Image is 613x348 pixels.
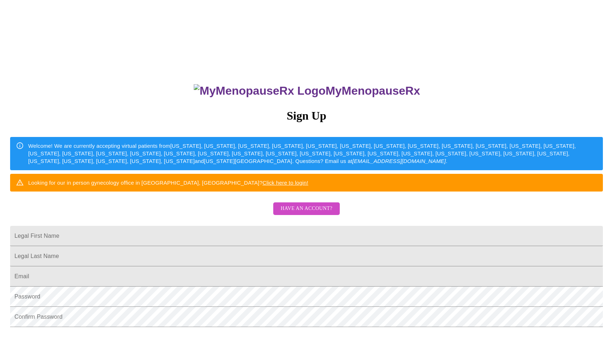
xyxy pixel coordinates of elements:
div: Looking for our in person gynecology office in [GEOGRAPHIC_DATA], [GEOGRAPHIC_DATA]? [28,176,308,189]
a: Click here to login! [262,180,308,186]
img: MyMenopauseRx Logo [194,84,325,98]
button: Have an account? [273,202,339,215]
span: Have an account? [280,204,332,213]
div: Welcome! We are currently accepting virtual patients from [US_STATE], [US_STATE], [US_STATE], [US... [28,139,597,168]
em: [EMAIL_ADDRESS][DOMAIN_NAME] [352,158,446,164]
a: Have an account? [271,210,341,216]
h3: Sign Up [10,109,603,123]
h3: MyMenopauseRx [11,84,603,98]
